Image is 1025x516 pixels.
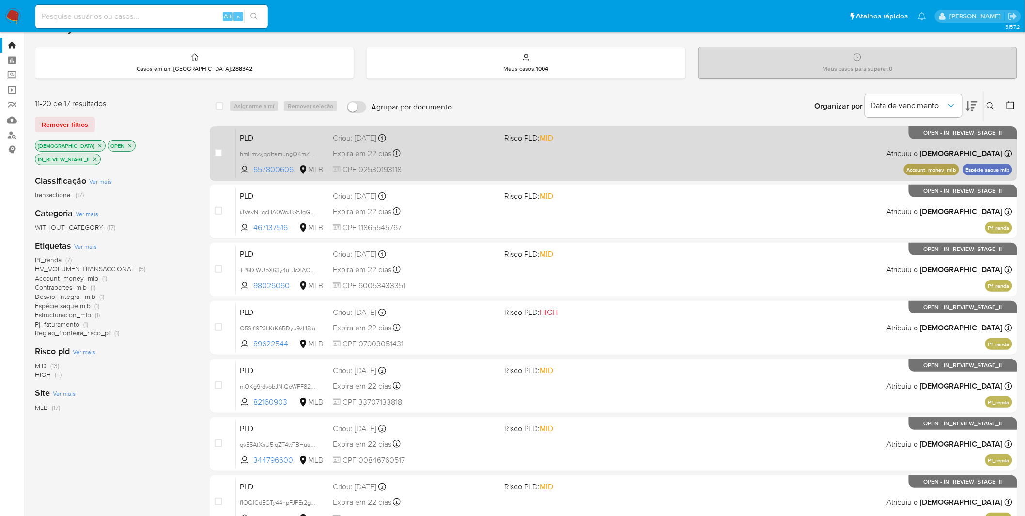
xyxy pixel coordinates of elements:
a: Sair [1008,11,1018,21]
span: 3.157.2 [1005,23,1020,31]
a: Notificações [918,12,926,20]
p: igor.silva@mercadolivre.com [949,12,1004,21]
input: Pesquise usuários ou casos... [35,10,268,23]
button: search-icon [244,10,264,23]
span: Atalhos rápidos [856,11,908,21]
span: Alt [224,12,232,21]
span: s [237,12,240,21]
